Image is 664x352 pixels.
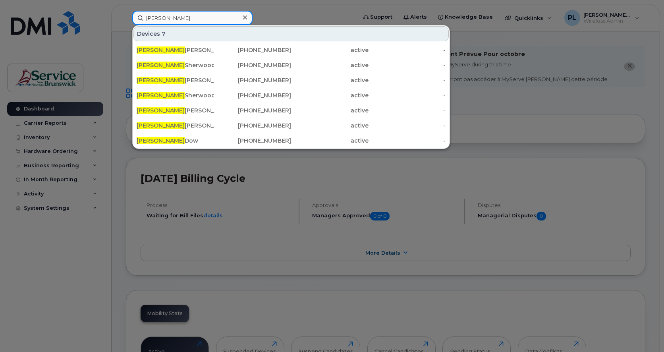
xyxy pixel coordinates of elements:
[291,46,369,54] div: active
[214,106,291,114] div: [PHONE_NUMBER]
[137,92,185,99] span: [PERSON_NAME]
[214,46,291,54] div: [PHONE_NUMBER]
[137,106,214,114] div: [PERSON_NAME]
[137,107,185,114] span: [PERSON_NAME]
[133,43,449,57] a: [PERSON_NAME][PERSON_NAME][PHONE_NUMBER]active-
[137,137,185,144] span: [PERSON_NAME]
[137,137,214,145] div: Dow
[369,106,446,114] div: -
[162,30,166,38] span: 7
[137,122,214,130] div: [PERSON_NAME]
[214,61,291,69] div: [PHONE_NUMBER]
[133,58,449,72] a: [PERSON_NAME]Sherwood[PHONE_NUMBER]active-
[137,62,185,69] span: [PERSON_NAME]
[133,73,449,87] a: [PERSON_NAME][PERSON_NAME][PHONE_NUMBER]active-
[137,76,214,84] div: [PERSON_NAME]
[137,46,185,54] span: [PERSON_NAME]
[137,122,185,129] span: [PERSON_NAME]
[214,76,291,84] div: [PHONE_NUMBER]
[369,76,446,84] div: -
[214,137,291,145] div: [PHONE_NUMBER]
[133,118,449,133] a: [PERSON_NAME][PERSON_NAME][PHONE_NUMBER]active-
[369,46,446,54] div: -
[291,106,369,114] div: active
[137,91,214,99] div: Sherwood
[369,122,446,130] div: -
[137,46,214,54] div: [PERSON_NAME]
[369,61,446,69] div: -
[137,61,214,69] div: Sherwood
[133,133,449,148] a: [PERSON_NAME]Dow[PHONE_NUMBER]active-
[291,76,369,84] div: active
[291,137,369,145] div: active
[214,91,291,99] div: [PHONE_NUMBER]
[133,26,449,41] div: Devices
[137,77,185,84] span: [PERSON_NAME]
[369,137,446,145] div: -
[369,91,446,99] div: -
[133,88,449,103] a: [PERSON_NAME]Sherwood[PHONE_NUMBER]active-
[214,122,291,130] div: [PHONE_NUMBER]
[133,103,449,118] a: [PERSON_NAME][PERSON_NAME][PHONE_NUMBER]active-
[291,91,369,99] div: active
[291,122,369,130] div: active
[291,61,369,69] div: active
